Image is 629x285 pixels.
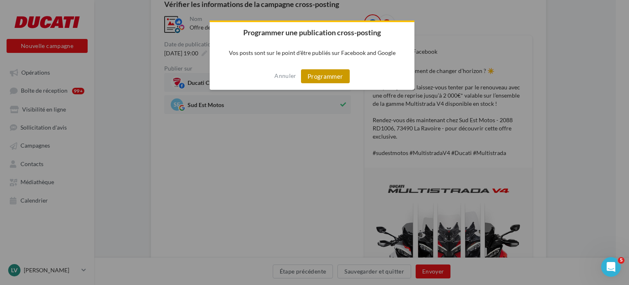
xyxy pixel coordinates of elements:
[601,257,621,277] iframe: Intercom live chat
[210,43,414,63] p: Vos posts sont sur le point d'être publiés sur Facebook and Google
[274,69,296,82] button: Annuler
[301,69,350,83] button: Programmer
[210,22,414,43] h2: Programmer une publication cross-posting
[618,257,624,264] span: 5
